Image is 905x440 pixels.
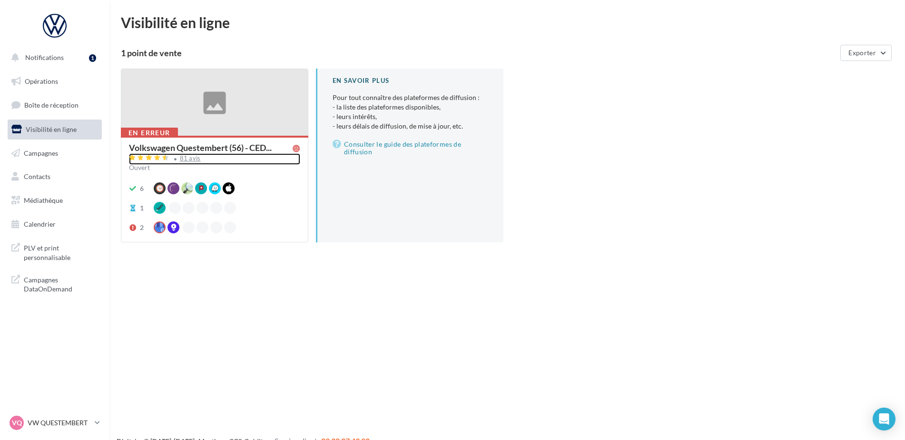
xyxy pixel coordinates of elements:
[121,128,178,138] div: En erreur
[28,418,91,428] p: VW QUESTEMBERT
[333,121,488,131] li: - leurs délais de diffusion, de mise à jour, etc.
[873,408,895,430] div: Open Intercom Messenger
[140,184,144,193] div: 6
[333,102,488,112] li: - la liste des plateformes disponibles,
[6,167,104,187] a: Contacts
[6,270,104,298] a: Campagnes DataOnDemand
[25,77,58,85] span: Opérations
[121,49,836,57] div: 1 point de vente
[333,112,488,121] li: - leurs intérêts,
[6,190,104,210] a: Médiathèque
[6,48,100,68] button: Notifications 1
[24,196,63,204] span: Médiathèque
[24,220,56,228] span: Calendrier
[840,45,892,61] button: Exporter
[6,95,104,115] a: Boîte de réception
[140,203,144,213] div: 1
[140,223,144,232] div: 2
[24,241,98,262] span: PLV et print personnalisable
[24,273,98,294] span: Campagnes DataOnDemand
[180,155,201,161] div: 81 avis
[24,149,58,157] span: Campagnes
[24,101,79,109] span: Boîte de réception
[12,418,22,428] span: VQ
[6,120,104,140] a: Visibilité en ligne
[333,76,488,85] div: En savoir plus
[848,49,876,57] span: Exporter
[6,214,104,234] a: Calendrier
[129,143,272,152] span: Volkswagen Questembert (56) - CED...
[8,414,102,432] a: VQ VW QUESTEMBERT
[6,71,104,91] a: Opérations
[333,93,488,131] p: Pour tout connaître des plateformes de diffusion :
[121,15,894,30] div: Visibilité en ligne
[24,172,50,180] span: Contacts
[129,163,150,171] span: Ouvert
[333,139,488,158] a: Consulter le guide des plateformes de diffusion
[129,153,300,165] a: 81 avis
[26,125,77,133] span: Visibilité en ligne
[89,54,96,62] div: 1
[6,238,104,266] a: PLV et print personnalisable
[25,53,64,61] span: Notifications
[6,143,104,163] a: Campagnes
